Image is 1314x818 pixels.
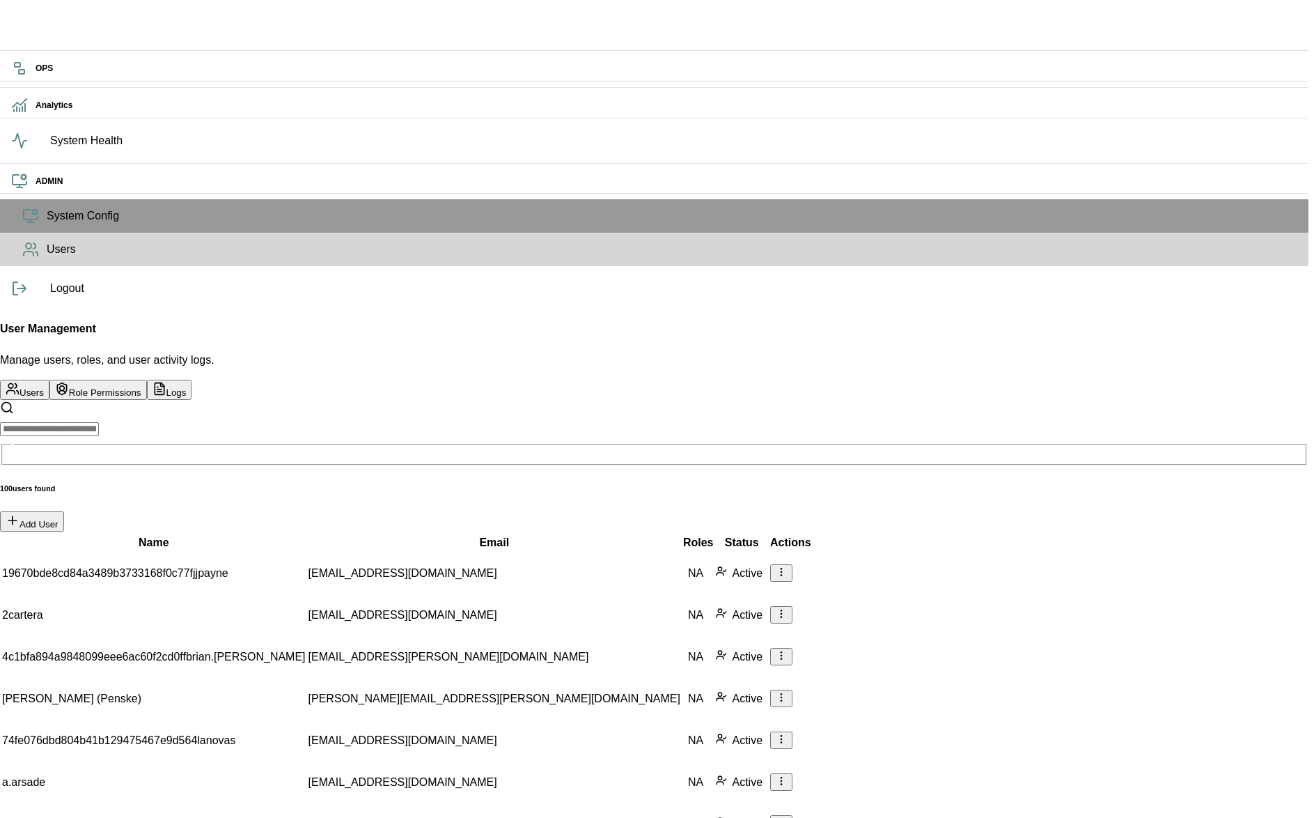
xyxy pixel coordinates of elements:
[2,774,306,791] p: a.arsade
[36,62,1297,75] h6: OPS
[2,565,306,582] p: 19670bde8cd84a3489b3733168f0c77fjjpayne
[308,565,680,582] p: [EMAIL_ADDRESS][DOMAIN_NAME]
[50,132,1297,149] span: System Health
[683,534,714,551] div: Roles
[49,380,147,400] button: Role Permissions
[727,734,767,746] span: Active
[308,774,680,791] p: [EMAIL_ADDRESS][DOMAIN_NAME]
[2,534,306,551] div: Name
[308,732,680,749] p: [EMAIL_ADDRESS][DOMAIN_NAME]
[770,534,811,551] div: Actions
[683,693,708,704] span: NA
[2,732,306,749] p: 74fe076dbd804b41b129475467e9d564lanovas
[50,280,1297,297] span: Logout
[683,567,708,579] span: NA
[683,651,708,663] span: NA
[308,649,680,665] p: [EMAIL_ADDRESS][PERSON_NAME][DOMAIN_NAME]
[308,534,680,551] div: Email
[47,241,1297,258] span: Users
[308,607,680,624] p: [EMAIL_ADDRESS][DOMAIN_NAME]
[727,567,767,579] span: Active
[308,690,680,707] p: [PERSON_NAME][EMAIL_ADDRESS][PERSON_NAME][DOMAIN_NAME]
[683,609,708,621] span: NA
[2,649,306,665] p: 4c1bfa894a9848099eee6ac60f2cd0ffbrian.[PERSON_NAME]
[36,99,1297,112] h6: Analytics
[716,534,767,551] div: Status
[727,776,767,788] span: Active
[683,776,708,788] span: NA
[683,734,708,746] span: NA
[727,651,767,663] span: Active
[47,208,1297,224] span: System Config
[36,175,1297,188] h6: ADMIN
[727,693,767,704] span: Active
[727,609,767,621] span: Active
[2,690,306,707] p: [PERSON_NAME] (Penske)
[2,607,306,624] p: 2cartera
[147,380,192,400] button: Logs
